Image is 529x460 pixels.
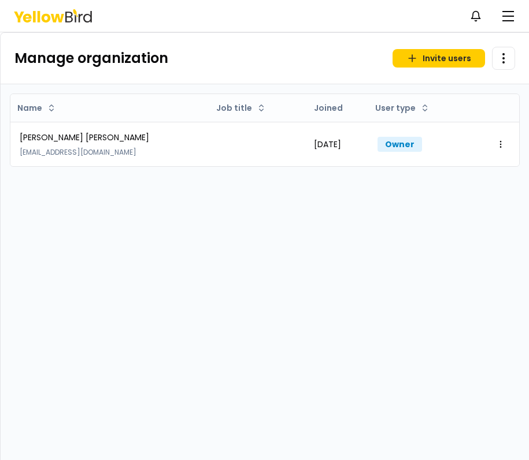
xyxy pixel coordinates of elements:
[378,137,422,152] div: Owner
[216,102,252,114] span: Job title
[305,94,368,122] th: Joined
[13,99,61,117] button: Name
[14,49,168,68] h1: Manage organization
[20,148,200,157] div: [EMAIL_ADDRESS][DOMAIN_NAME]
[17,102,42,114] span: Name
[212,99,271,117] button: Job title
[314,139,359,150] div: [DATE]
[375,102,416,114] span: User type
[371,99,434,117] button: User type
[20,132,200,143] div: [PERSON_NAME] [PERSON_NAME]
[393,49,485,68] button: Invite users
